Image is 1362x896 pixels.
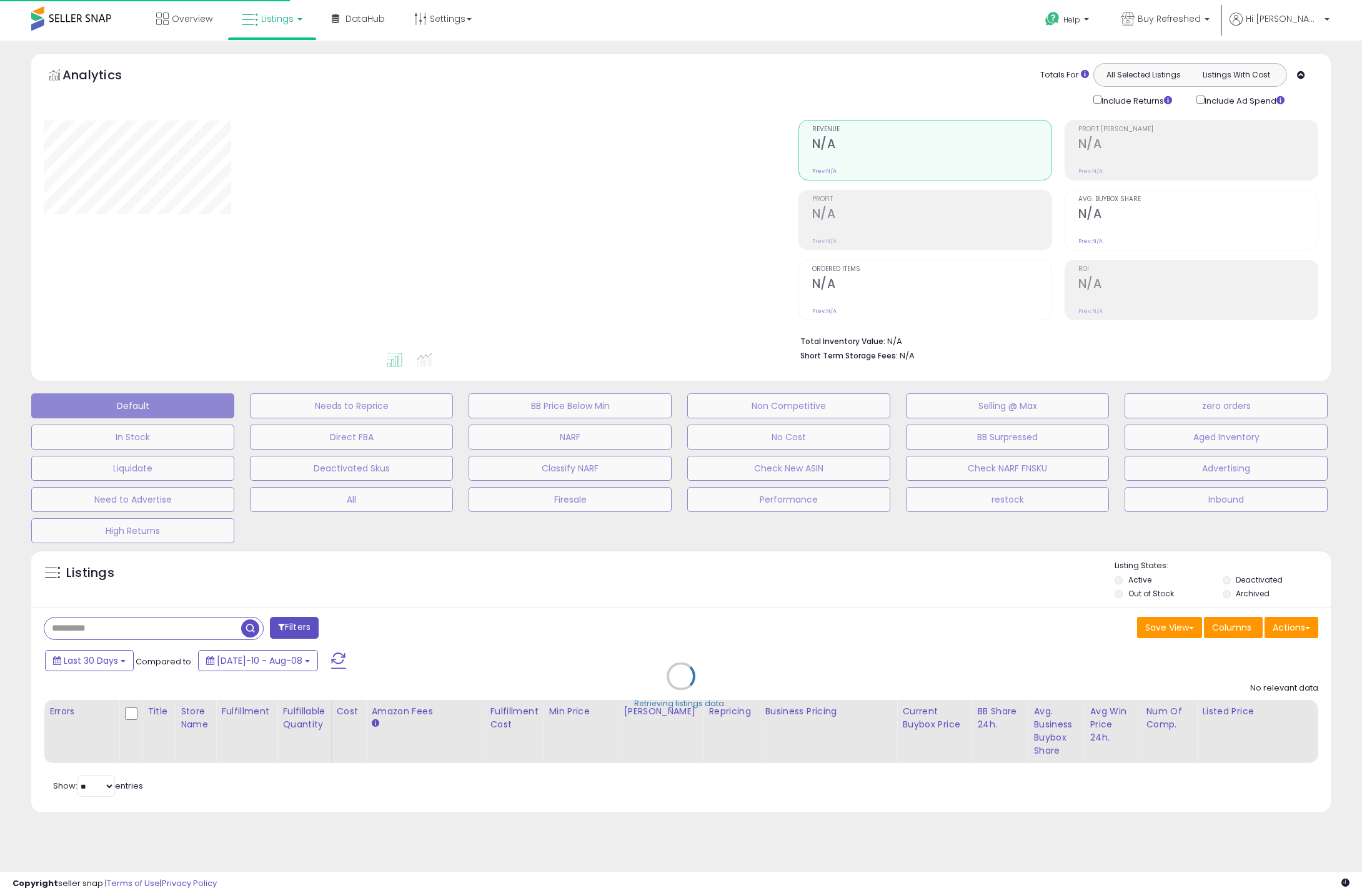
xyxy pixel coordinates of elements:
[31,518,234,543] button: High Returns
[812,196,1051,203] span: Profit
[1084,93,1187,107] div: Include Returns
[62,66,146,87] h5: Analytics
[31,393,234,418] button: Default
[1078,207,1318,224] h2: N/A
[906,487,1109,512] button: restock
[800,336,885,347] b: Total Inventory Value:
[634,698,728,709] div: Retrieving listings data..
[1125,456,1328,481] button: Advertising
[250,393,453,418] button: Needs to Reprice
[1078,266,1318,273] span: ROI
[250,487,453,512] button: All
[812,207,1051,224] h2: N/A
[687,456,890,481] button: Check New ASIN
[1078,196,1318,203] span: Avg. Buybox Share
[1078,167,1103,175] small: Prev: N/A
[1078,137,1318,154] h2: N/A
[31,456,234,481] button: Liquidate
[469,487,672,512] button: Firesale
[1078,277,1318,293] h2: N/A
[800,350,898,361] b: Short Term Storage Fees:
[1125,393,1328,418] button: zero orders
[1078,126,1318,133] span: Profit [PERSON_NAME]
[812,277,1051,293] h2: N/A
[1078,307,1103,315] small: Prev: N/A
[469,456,672,481] button: Classify NARF
[1230,12,1330,41] a: Hi [PERSON_NAME]
[250,425,453,450] button: Direct FBA
[906,456,1109,481] button: Check NARF FNSKU
[687,487,890,512] button: Performance
[906,393,1109,418] button: Selling @ Max
[1045,11,1060,27] i: Get Help
[31,487,234,512] button: Need to Advertise
[812,266,1051,273] span: Ordered Items
[812,237,837,245] small: Prev: N/A
[345,12,385,25] span: DataHub
[469,393,672,418] button: BB Price Below Min
[687,393,890,418] button: Non Competitive
[250,456,453,481] button: Deactivated Skus
[1125,487,1328,512] button: Inbound
[261,12,294,25] span: Listings
[1040,69,1089,81] div: Totals For
[1035,2,1101,41] a: Help
[1063,14,1080,25] span: Help
[1190,67,1283,83] button: Listings With Cost
[31,425,234,450] button: In Stock
[812,167,837,175] small: Prev: N/A
[1097,67,1190,83] button: All Selected Listings
[1078,237,1103,245] small: Prev: N/A
[469,425,672,450] button: NARF
[1187,93,1305,107] div: Include Ad Spend
[800,333,1310,348] li: N/A
[687,425,890,450] button: No Cost
[812,126,1051,133] span: Revenue
[172,12,212,25] span: Overview
[1138,12,1201,25] span: Buy Refreshed
[1246,12,1321,25] span: Hi [PERSON_NAME]
[812,307,837,315] small: Prev: N/A
[812,137,1051,154] h2: N/A
[1125,425,1328,450] button: Aged Inventory
[906,425,1109,450] button: BB Surpressed
[900,350,915,362] span: N/A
